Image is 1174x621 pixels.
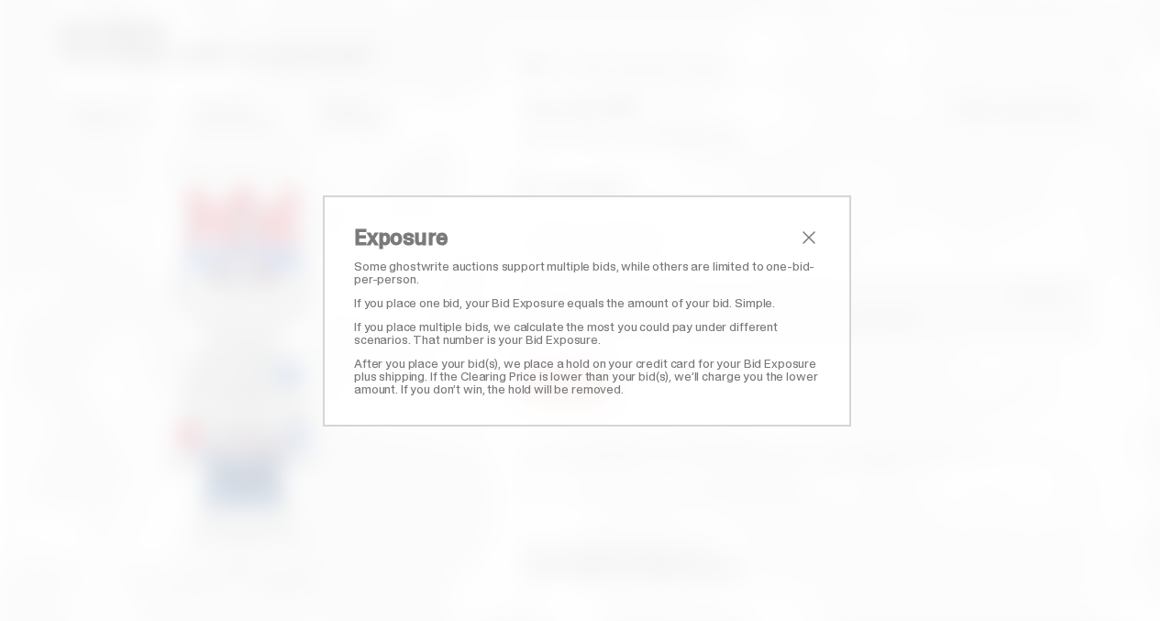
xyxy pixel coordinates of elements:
p: If you place multiple bids, we calculate the most you could pay under different scenarios. That n... [354,320,820,346]
button: close [798,227,820,249]
h2: Exposure [354,227,798,249]
p: If you place one bid, your Bid Exposure equals the amount of your bid. Simple. [354,296,820,309]
p: Some ghostwrite auctions support multiple bids, while others are limited to one-bid-per-person. [354,260,820,285]
p: After you place your bid(s), we place a hold on your credit card for your Bid Exposure plus shipp... [354,357,820,395]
